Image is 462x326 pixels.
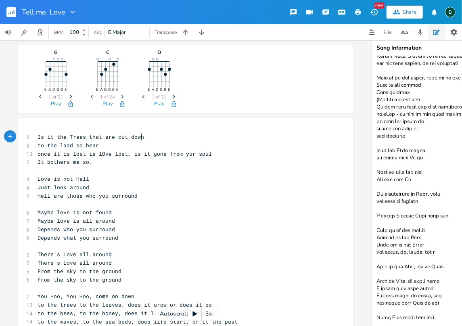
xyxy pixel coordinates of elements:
text: B [113,88,115,92]
text: B [61,88,63,92]
text: E [117,88,119,92]
div: New [374,2,385,8]
div: D [139,50,180,55]
span: From the sky to the ground [38,267,121,275]
span: to the bees, to the honey, does it last or does it pass [38,309,215,317]
button: Play [51,101,61,108]
span: Depends who you surround [38,226,115,233]
span: to the land so bear [38,142,99,149]
span: 1 of 21 [49,95,64,99]
span: Love is not Hell [38,175,89,182]
span: Maybe love is all around [38,217,115,224]
text: E [45,88,47,92]
text: D [156,88,159,92]
div: Share [403,8,416,16]
text: B [164,88,167,92]
div: Key [94,30,102,35]
text: E [65,88,67,92]
text: E [148,88,150,92]
div: BPM [54,30,63,35]
span: Maybe love is not found [38,209,112,216]
div: 3x [202,307,216,321]
text: A [100,88,103,92]
text: E [168,88,170,92]
text: E [96,88,98,92]
span: From the sky to the ground [38,276,121,283]
button: Play [102,101,113,108]
div: G [36,50,76,55]
span: once it is lost is lOve lost, is it gone from yur soul [38,150,212,157]
div: Transpose [155,30,177,35]
span: It bothers me so. [38,158,92,165]
span: Is it the Trees that are cut down [38,133,144,140]
span: G Major [108,29,126,36]
span: Just look around [38,184,89,191]
text: A [152,88,155,92]
button: B [445,3,456,21]
button: New [366,5,382,19]
span: 1 of 24 [100,95,115,99]
button: Share [387,6,423,19]
span: Depends what you surround [38,234,118,241]
text: G [57,88,60,92]
div: C [88,50,128,55]
text: D [53,88,56,92]
div: BruCe [445,7,456,17]
span: Tell me, Love [22,8,65,16]
div: Autoscroll [153,307,218,321]
span: 1 of 21 [152,95,167,99]
button: Play [154,101,165,108]
text: A [49,88,52,92]
span: to the trees to the leaves, does it grow or does it go [38,301,212,308]
span: Hell are those who you surround [38,192,138,199]
span: There's Love all around [38,251,112,258]
text: G [109,88,111,92]
text: D [105,88,107,92]
span: You Hoo, You Hoo, come on down [38,293,134,300]
span: to the waves, to the sea beds, does life start, or it the past [38,318,238,325]
text: G [160,88,163,92]
span: There's Love all around [38,259,112,266]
